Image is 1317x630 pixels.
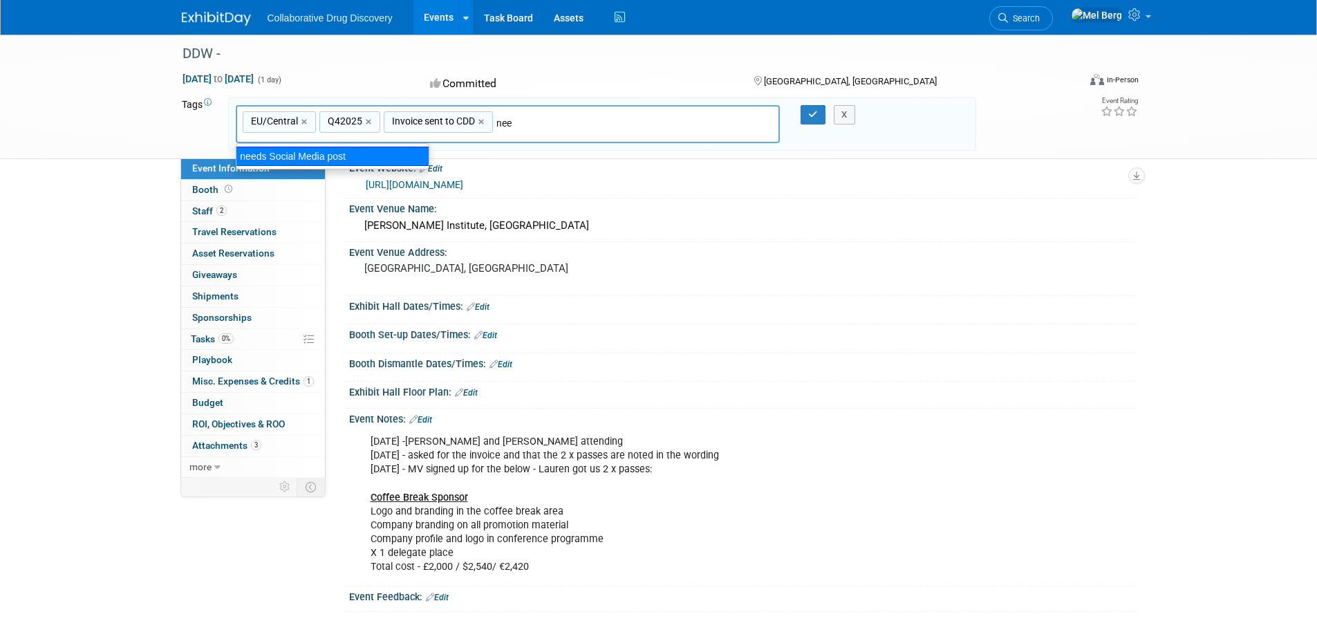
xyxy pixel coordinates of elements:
[496,116,690,130] input: Type tag and hit enter
[181,222,325,243] a: Travel Reservations
[349,409,1136,427] div: Event Notes:
[212,73,225,84] span: to
[192,248,274,259] span: Asset Reservations
[181,350,325,371] a: Playbook
[489,360,512,369] a: Edit
[192,184,235,195] span: Booth
[192,205,227,216] span: Staff
[349,324,1136,342] div: Booth Set-up Dates/Times:
[467,302,489,312] a: Edit
[218,333,234,344] span: 0%
[181,201,325,222] a: Staff2
[389,114,475,128] span: Invoice sent to CDD
[181,457,325,478] a: more
[182,73,254,85] span: [DATE] [DATE]
[834,105,855,124] button: X
[268,12,393,24] span: Collaborative Drug Discovery
[1090,74,1104,85] img: Format-Inperson.png
[192,376,314,387] span: Misc. Expenses & Credits
[364,262,662,275] pre: [GEOGRAPHIC_DATA], [GEOGRAPHIC_DATA]
[997,72,1139,93] div: Event Format
[1106,75,1139,85] div: In-Person
[366,179,463,190] a: [URL][DOMAIN_NAME]
[192,312,252,323] span: Sponsorships
[192,163,270,174] span: Event Information
[359,215,1125,237] div: [PERSON_NAME] Institute, [GEOGRAPHIC_DATA]
[297,478,325,496] td: Toggle Event Tabs
[325,114,362,128] span: Q42025
[349,382,1136,400] div: Exhibit Hall Floor Plan:
[1071,8,1123,23] img: Mel Berg
[178,41,1058,66] div: DDW -
[1101,98,1138,104] div: Event Rating
[181,265,325,286] a: Giveaways
[273,478,297,496] td: Personalize Event Tab Strip
[181,436,325,456] a: Attachments3
[361,428,984,581] div: [DATE] -[PERSON_NAME] and [PERSON_NAME] attending [DATE] - asked for the invoice and that the 2 x...
[192,354,232,365] span: Playbook
[764,76,937,86] span: [GEOGRAPHIC_DATA], [GEOGRAPHIC_DATA]
[251,440,261,450] span: 3
[192,440,261,451] span: Attachments
[192,418,285,429] span: ROI, Objectives & ROO
[189,461,212,472] span: more
[236,147,429,166] div: needs Social Media post
[349,296,1136,314] div: Exhibit Hall Dates/Times:
[182,12,251,26] img: ExhibitDay
[366,114,375,130] a: ×
[256,75,281,84] span: (1 day)
[181,308,325,328] a: Sponsorships
[1008,13,1040,24] span: Search
[409,415,432,425] a: Edit
[181,371,325,392] a: Misc. Expenses & Credits1
[349,158,1136,176] div: Event Website:
[478,114,487,130] a: ×
[181,180,325,201] a: Booth
[182,98,216,151] td: Tags
[349,586,1136,604] div: Event Feedback:
[216,205,227,216] span: 2
[192,397,223,408] span: Budget
[426,593,449,602] a: Edit
[455,388,478,398] a: Edit
[181,158,325,179] a: Event Information
[474,331,497,340] a: Edit
[420,164,442,174] a: Edit
[181,243,325,264] a: Asset Reservations
[301,114,310,130] a: ×
[181,393,325,414] a: Budget
[371,492,468,503] u: Coffee Break Sponsor
[349,198,1136,216] div: Event Venue Name:
[191,333,234,344] span: Tasks
[303,376,314,387] span: 1
[248,114,298,128] span: EU/Central
[181,286,325,307] a: Shipments
[426,72,731,96] div: Committed
[181,414,325,435] a: ROI, Objectives & ROO
[989,6,1053,30] a: Search
[192,269,237,280] span: Giveaways
[192,290,239,302] span: Shipments
[181,329,325,350] a: Tasks0%
[222,184,235,194] span: Booth not reserved yet
[192,226,277,237] span: Travel Reservations
[349,353,1136,371] div: Booth Dismantle Dates/Times:
[349,242,1136,259] div: Event Venue Address:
